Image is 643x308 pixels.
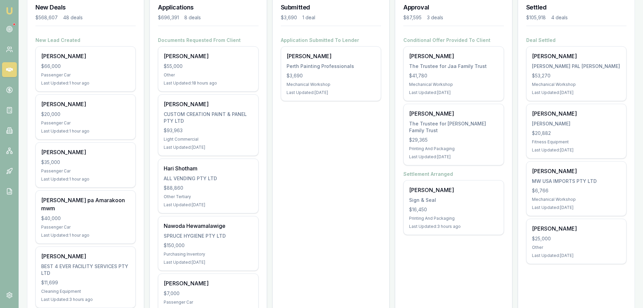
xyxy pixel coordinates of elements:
[41,289,130,294] div: Cleaning Equipment
[41,263,130,277] div: BEST 4 EVER FACILITY SERVICES PTY LTD
[532,139,621,145] div: Fitness Equipment
[409,90,498,95] div: Last Updated: [DATE]
[41,215,130,222] div: $40,000
[403,3,504,12] h3: Approval
[164,260,252,265] div: Last Updated: [DATE]
[41,148,130,156] div: [PERSON_NAME]
[287,82,375,87] div: Mechanical Workshop
[164,137,252,142] div: Light Commercial
[403,37,504,44] h4: Conditional Offer Provided To Client
[164,222,252,230] div: Nawoda Hewamalawige
[41,159,130,166] div: $35,000
[302,14,315,21] div: 1 deal
[532,245,621,250] div: Other
[409,206,498,213] div: $16,450
[409,120,498,134] div: The Trustee for [PERSON_NAME] Family Trust
[35,14,58,21] div: $568,607
[41,63,130,70] div: $66,000
[164,279,252,287] div: [PERSON_NAME]
[164,80,252,86] div: Last Updated: 18 hours ago
[532,197,621,202] div: Mechanical Workshop
[427,14,443,21] div: 3 deals
[164,145,252,150] div: Last Updated: [DATE]
[35,37,136,44] h4: New Lead Created
[164,175,252,182] div: ALL VENDING PTY LTD
[164,72,252,78] div: Other
[5,7,14,15] img: emu-icon-u.png
[526,3,626,12] h3: Settled
[164,111,252,124] div: CUSTOM CREATION PAINT & PANEL PTY LTD
[41,297,130,302] div: Last Updated: 3 hours ago
[164,100,252,108] div: [PERSON_NAME]
[281,3,381,12] h3: Submitted
[158,3,258,12] h3: Applications
[281,37,381,44] h4: Application Submitted To Lender
[409,146,498,151] div: Printing And Packaging
[532,187,621,194] div: $6,766
[41,168,130,174] div: Passenger Car
[409,154,498,160] div: Last Updated: [DATE]
[403,171,504,177] h4: Settlement Arranged
[281,14,297,21] div: $3,690
[403,14,422,21] div: $87,595
[41,100,130,108] div: [PERSON_NAME]
[158,14,179,21] div: $696,391
[164,194,252,199] div: Other Tertiary
[287,63,375,70] div: Perth Painting Professionals
[526,14,546,21] div: $105,918
[526,37,626,44] h4: Deal Settled
[409,137,498,143] div: $29,365
[184,14,201,21] div: 8 deals
[63,14,83,21] div: 48 deals
[409,110,498,118] div: [PERSON_NAME]
[409,216,498,221] div: Printing And Packaging
[532,72,621,79] div: $53,270
[409,186,498,194] div: [PERSON_NAME]
[164,300,252,305] div: Passenger Car
[287,52,375,60] div: [PERSON_NAME]
[164,242,252,249] div: $150,000
[532,110,621,118] div: [PERSON_NAME]
[41,111,130,118] div: $20,000
[409,224,498,229] div: Last Updated: 3 hours ago
[164,164,252,172] div: Hari Shotham
[532,253,621,258] div: Last Updated: [DATE]
[164,63,252,70] div: $55,000
[164,52,252,60] div: [PERSON_NAME]
[551,14,568,21] div: 4 deals
[532,235,621,242] div: $25,000
[532,120,621,127] div: [PERSON_NAME]
[287,72,375,79] div: $3,690
[532,178,621,185] div: MW USA IMPORTS PTY LTD
[41,128,130,134] div: Last Updated: 1 hour ago
[41,52,130,60] div: [PERSON_NAME]
[35,3,136,12] h3: New Deals
[532,205,621,210] div: Last Updated: [DATE]
[532,63,621,70] div: [PERSON_NAME] PAL [PERSON_NAME]
[164,127,252,134] div: $93,963
[41,224,130,230] div: Passenger Car
[532,147,621,153] div: Last Updated: [DATE]
[409,52,498,60] div: [PERSON_NAME]
[532,82,621,87] div: Mechanical Workshop
[158,37,258,44] h4: Documents Requested From Client
[41,196,130,212] div: [PERSON_NAME] pa Amarakoon mwm
[41,252,130,260] div: [PERSON_NAME]
[532,130,621,137] div: $20,882
[41,279,130,286] div: $11,699
[164,252,252,257] div: Purchasing Inventory
[532,52,621,60] div: [PERSON_NAME]
[41,120,130,126] div: Passenger Car
[164,290,252,297] div: $7,000
[532,224,621,233] div: [PERSON_NAME]
[409,72,498,79] div: $41,780
[41,233,130,238] div: Last Updated: 1 hour ago
[532,90,621,95] div: Last Updated: [DATE]
[532,167,621,175] div: [PERSON_NAME]
[164,233,252,239] div: SPRUCE HYGIENE PTY LTD
[409,197,498,204] div: Sign & Seal
[41,176,130,182] div: Last Updated: 1 hour ago
[409,63,498,70] div: The Trustee for Jaa Family Trust
[409,82,498,87] div: Mechanical Workshop
[164,202,252,208] div: Last Updated: [DATE]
